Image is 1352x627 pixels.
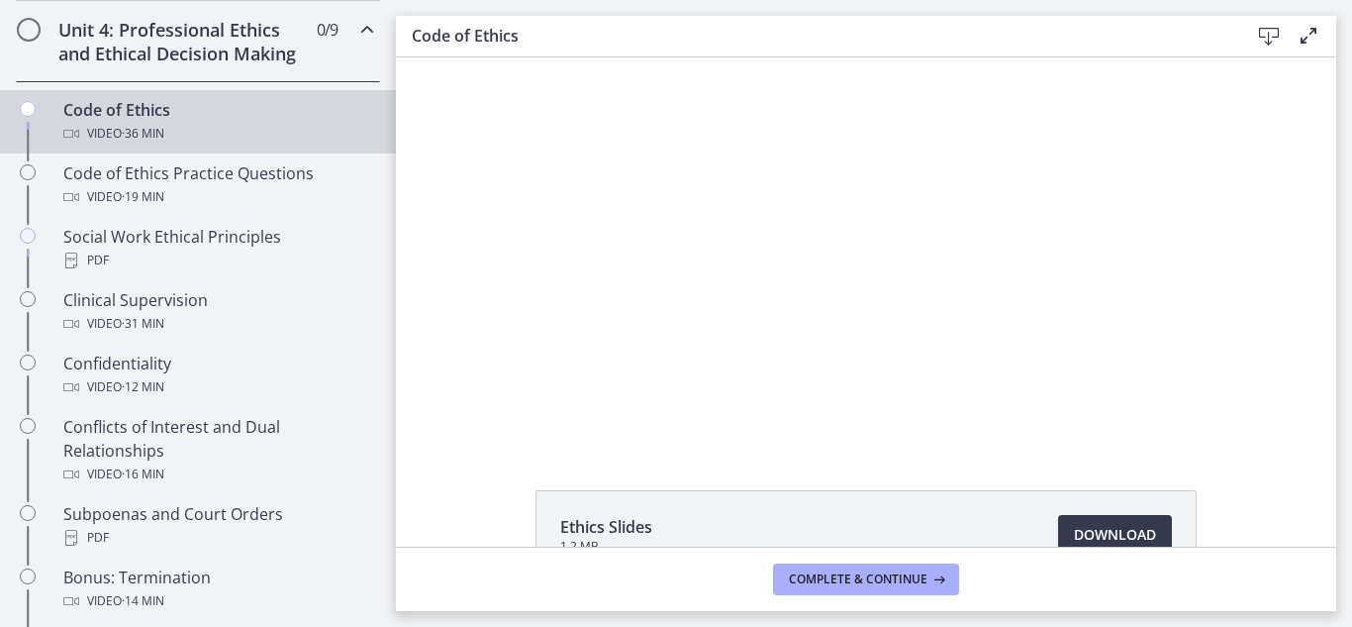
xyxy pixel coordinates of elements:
div: Social Work Ethical Principles [63,225,372,272]
div: Confidentiality [63,352,372,399]
span: 1.2 MB [560,539,652,555]
div: Video [63,122,372,146]
span: · 14 min [122,589,164,613]
button: Complete & continue [773,564,959,595]
span: · 16 min [122,463,164,486]
div: Video [63,463,372,486]
span: · 12 min [122,375,164,399]
div: Code of Ethics [63,98,372,146]
iframe: Video Lesson [396,57,1336,445]
span: · 31 min [122,312,164,336]
div: Video [63,375,372,399]
a: Download [1058,515,1172,555]
div: Video [63,185,372,209]
div: Video [63,589,372,613]
div: PDF [63,249,372,272]
div: Bonus: Termination [63,566,372,613]
div: Conflicts of Interest and Dual Relationships [63,415,372,486]
div: PDF [63,526,372,550]
h2: Unit 4: Professional Ethics and Ethical Decision Making [58,18,300,65]
h3: Code of Ethics [412,24,1217,48]
span: Download [1074,523,1156,547]
span: Ethics Slides [560,515,652,539]
span: · 36 min [122,122,164,146]
div: Video [63,312,372,336]
div: Clinical Supervision [63,288,372,336]
span: · 19 min [122,185,164,209]
span: 0 / 9 [317,18,338,42]
div: Subpoenas and Court Orders [63,502,372,550]
span: Complete & continue [789,572,927,587]
div: Code of Ethics Practice Questions [63,161,372,209]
